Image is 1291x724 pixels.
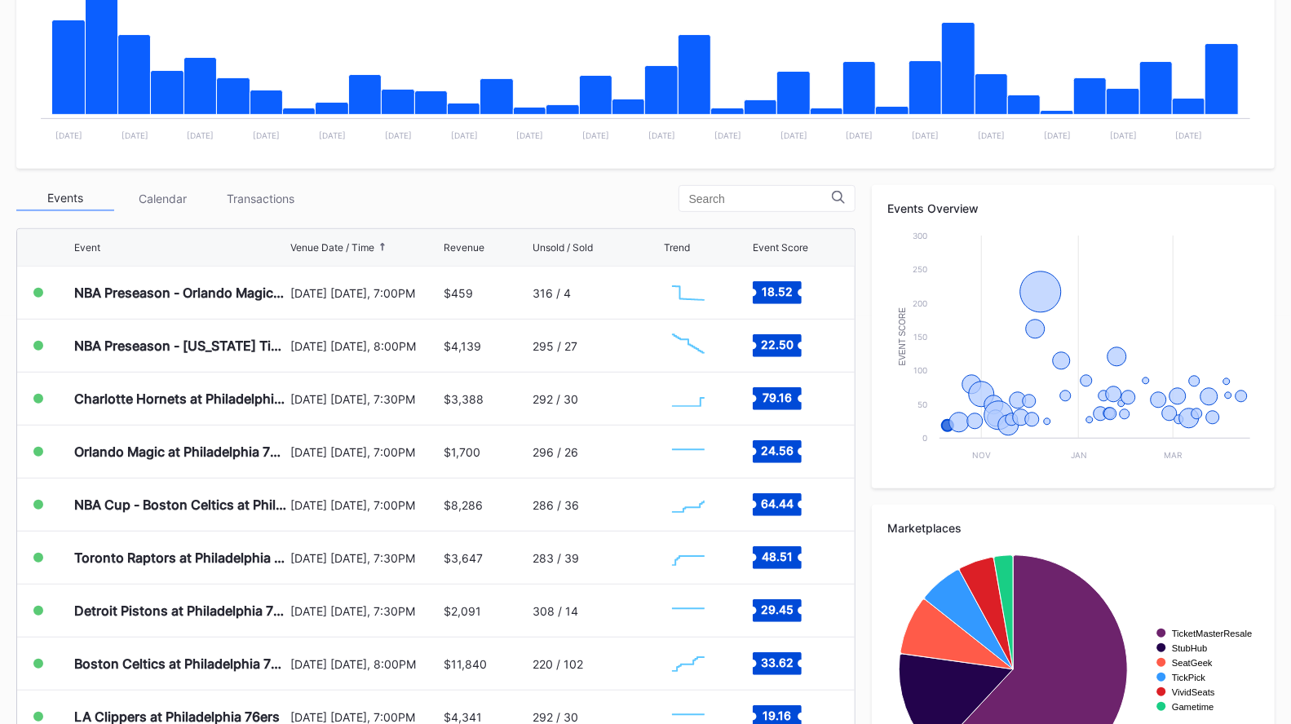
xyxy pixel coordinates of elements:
div: 308 / 14 [533,604,578,618]
text: 64.44 [761,497,794,510]
text: 33.62 [761,656,794,669]
div: Revenue [444,241,484,254]
div: $8,286 [444,498,483,512]
svg: Chart title [664,643,713,684]
text: 19.16 [763,709,792,722]
div: Detroit Pistons at Philadelphia 76ers [74,603,286,619]
div: Trend [664,241,690,254]
div: NBA Preseason - Orlando Magic at Philadelphia 76ers [74,285,286,301]
div: Transactions [212,186,310,211]
div: Unsold / Sold [533,241,593,254]
div: [DATE] [DATE], 7:00PM [290,286,439,300]
text: StubHub [1172,643,1208,653]
svg: Chart title [664,484,713,525]
text: [DATE] [319,130,346,140]
text: 200 [913,298,927,308]
div: $459 [444,286,473,300]
div: Event [74,241,100,254]
text: 18.52 [762,285,793,298]
div: $11,840 [444,657,487,671]
text: [DATE] [780,130,807,140]
svg: Chart title [664,590,713,631]
div: Events [16,186,114,211]
div: NBA Preseason - [US_STATE] Timberwolves at Philadelphia 76ers [74,338,286,354]
text: [DATE] [582,130,609,140]
text: TickPick [1172,673,1206,682]
text: [DATE] [648,130,675,140]
text: 79.16 [763,391,792,404]
div: 286 / 36 [533,498,579,512]
text: [DATE] [517,130,544,140]
div: Toronto Raptors at Philadelphia 76ers [74,550,286,566]
text: 100 [913,365,927,375]
div: Boston Celtics at Philadelphia 76ers [74,656,286,672]
text: [DATE] [847,130,873,140]
text: 150 [913,332,927,342]
div: Charlotte Hornets at Philadelphia 76ers [74,391,286,407]
text: [DATE] [912,130,939,140]
svg: Chart title [664,325,713,366]
div: $1,700 [444,445,480,459]
text: 24.56 [761,444,794,457]
text: [DATE] [1044,130,1071,140]
text: [DATE] [714,130,741,140]
div: [DATE] [DATE], 7:30PM [290,551,439,565]
text: 300 [913,231,927,241]
div: 316 / 4 [533,286,571,300]
text: Jan [1071,450,1087,460]
div: 220 / 102 [533,657,583,671]
text: [DATE] [187,130,214,140]
text: Nov [972,450,991,460]
svg: Chart title [664,431,713,472]
div: Calendar [114,186,212,211]
text: TicketMasterResale [1172,629,1252,638]
text: [DATE] [253,130,280,140]
div: $2,091 [444,604,481,618]
svg: Chart title [664,272,713,313]
div: [DATE] [DATE], 7:00PM [290,498,439,512]
div: 296 / 26 [533,445,578,459]
div: 292 / 30 [533,710,578,724]
text: [DATE] [385,130,412,140]
div: [DATE] [DATE], 7:30PM [290,604,439,618]
text: SeatGeek [1172,658,1213,668]
div: Events Overview [888,201,1258,215]
text: [DATE] [1110,130,1137,140]
div: Marketplaces [888,521,1258,535]
div: Event Score [753,241,808,254]
svg: Chart title [664,378,713,419]
div: 283 / 39 [533,551,579,565]
text: Gametime [1172,702,1214,712]
text: 50 [917,400,927,409]
div: $3,388 [444,392,484,406]
div: $4,341 [444,710,482,724]
text: 250 [913,264,927,274]
div: 295 / 27 [533,339,577,353]
div: [DATE] [DATE], 7:00PM [290,710,439,724]
div: Venue Date / Time [290,241,374,254]
text: [DATE] [122,130,148,140]
div: $3,647 [444,551,483,565]
svg: Chart title [888,227,1258,472]
svg: Chart title [664,537,713,578]
text: 29.45 [761,603,794,616]
div: Orlando Magic at Philadelphia 76ers [74,444,286,460]
div: $4,139 [444,339,481,353]
text: Event Score [898,307,907,366]
div: [DATE] [DATE], 7:30PM [290,392,439,406]
text: [DATE] [978,130,1005,140]
div: 292 / 30 [533,392,578,406]
div: [DATE] [DATE], 8:00PM [290,657,439,671]
div: [DATE] [DATE], 8:00PM [290,339,439,353]
div: [DATE] [DATE], 7:00PM [290,445,439,459]
div: NBA Cup - Boston Celtics at Philadelphia 76ers [74,497,286,513]
text: [DATE] [1176,130,1203,140]
input: Search [689,192,832,205]
text: [DATE] [451,130,478,140]
text: 0 [922,433,927,443]
text: VividSeats [1172,687,1215,697]
text: Mar [1164,450,1183,460]
text: 22.50 [761,338,794,351]
text: [DATE] [55,130,82,140]
text: 48.51 [762,550,793,563]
